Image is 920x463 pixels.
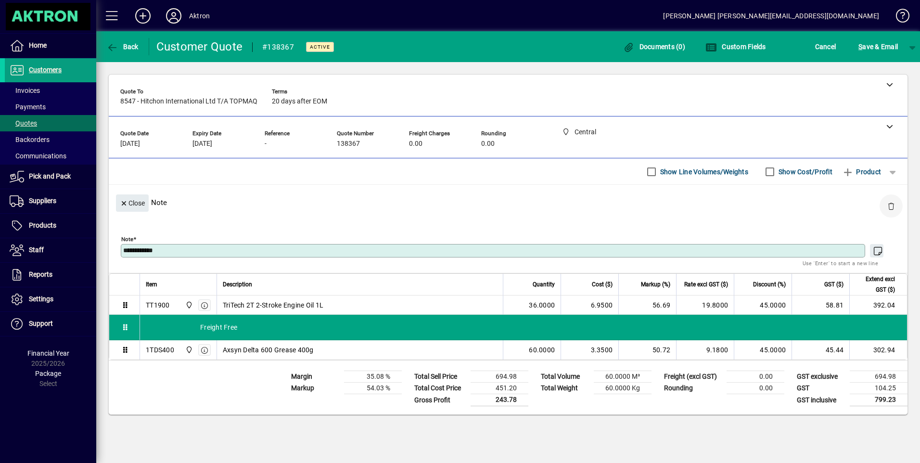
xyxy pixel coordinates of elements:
[592,279,613,290] span: Cost ($)
[471,394,528,406] td: 243.78
[189,8,210,24] div: Aktron
[262,39,294,55] div: #138367
[5,34,96,58] a: Home
[533,279,555,290] span: Quantity
[5,115,96,131] a: Quotes
[850,383,907,394] td: 104.25
[409,371,471,383] td: Total Sell Price
[849,296,907,315] td: 392.04
[663,8,879,24] div: [PERSON_NAME] [PERSON_NAME][EMAIL_ADDRESS][DOMAIN_NAME]
[5,131,96,148] a: Backorders
[684,279,728,290] span: Rate excl GST ($)
[792,394,850,406] td: GST inclusive
[5,165,96,189] a: Pick and Pack
[192,140,212,148] span: [DATE]
[529,345,555,355] span: 60.0000
[880,202,903,210] app-page-header-button: Delete
[5,238,96,262] a: Staff
[35,370,61,377] span: Package
[10,103,46,111] span: Payments
[29,246,44,254] span: Staff
[183,345,194,355] span: Central
[223,300,323,310] span: TriTech 2T 2-Stroke Engine Oil 1L
[5,263,96,287] a: Reports
[659,371,727,383] td: Freight (excl GST)
[854,38,903,55] button: Save & Email
[29,295,53,303] span: Settings
[727,371,784,383] td: 0.00
[344,371,402,383] td: 35.08 %
[536,371,594,383] td: Total Volume
[5,312,96,336] a: Support
[880,194,903,218] button: Delete
[5,287,96,311] a: Settings
[223,279,252,290] span: Description
[286,371,344,383] td: Margin
[10,152,66,160] span: Communications
[727,383,784,394] td: 0.00
[120,140,140,148] span: [DATE]
[594,371,652,383] td: 60.0000 M³
[183,300,194,310] span: Central
[5,82,96,99] a: Invoices
[128,7,158,25] button: Add
[850,394,907,406] td: 799.23
[344,383,402,394] td: 54.03 %
[471,371,528,383] td: 694.98
[803,257,878,269] mat-hint: Use 'Enter' to start a new line
[889,2,908,33] a: Knowledge Base
[734,296,792,315] td: 45.0000
[753,279,786,290] span: Discount (%)
[705,43,766,51] span: Custom Fields
[29,270,52,278] span: Reports
[658,167,748,177] label: Show Line Volumes/Weights
[29,221,56,229] span: Products
[5,214,96,238] a: Products
[792,371,850,383] td: GST exclusive
[594,383,652,394] td: 60.0000 Kg
[223,345,314,355] span: Axsyn Delta 600 Grease 400g
[824,279,843,290] span: GST ($)
[5,189,96,213] a: Suppliers
[858,43,862,51] span: S
[29,66,62,74] span: Customers
[120,98,257,105] span: 8547 - Hitchon International Ltd T/A TOPMAQ
[5,148,96,164] a: Communications
[116,194,149,212] button: Close
[109,185,907,220] div: Note
[856,274,895,295] span: Extend excl GST ($)
[561,296,618,315] td: 6.9500
[146,300,170,310] div: TT1900
[481,140,495,148] span: 0.00
[813,38,839,55] button: Cancel
[659,383,727,394] td: Rounding
[536,383,594,394] td: Total Weight
[121,236,133,243] mat-label: Note
[10,87,40,94] span: Invoices
[815,39,836,54] span: Cancel
[310,44,330,50] span: Active
[792,383,850,394] td: GST
[10,136,50,143] span: Backorders
[641,279,670,290] span: Markup (%)
[337,140,360,148] span: 138367
[104,38,141,55] button: Back
[842,164,881,180] span: Product
[409,140,422,148] span: 0.00
[114,198,151,207] app-page-header-button: Close
[620,38,688,55] button: Documents (0)
[703,38,768,55] button: Custom Fields
[850,371,907,383] td: 694.98
[682,345,728,355] div: 9.1800
[734,340,792,360] td: 45.0000
[529,300,555,310] span: 36.0000
[849,340,907,360] td: 302.94
[409,383,471,394] td: Total Cost Price
[29,197,56,205] span: Suppliers
[146,279,157,290] span: Item
[265,140,267,148] span: -
[792,296,849,315] td: 58.81
[156,39,243,54] div: Customer Quote
[96,38,149,55] app-page-header-button: Back
[29,172,71,180] span: Pick and Pack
